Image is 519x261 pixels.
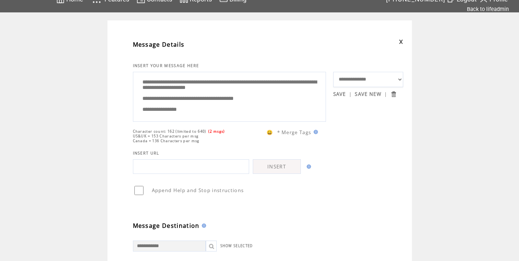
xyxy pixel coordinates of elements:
span: Append Help and Stop instructions [152,187,244,194]
span: Canada = 136 Characters per msg [133,139,200,143]
img: help.gif [200,223,206,228]
a: SAVE [333,91,346,97]
span: Character count: 162 (limited to 640) [133,129,207,134]
span: INSERT YOUR MESSAGE HERE [133,63,199,68]
span: Message Details [133,40,185,48]
a: Back to lifeadmin [467,6,509,12]
span: | [349,91,352,97]
span: INSERT URL [133,151,160,156]
input: Submit [390,91,397,98]
img: help.gif [311,130,318,134]
a: SHOW SELECTED [220,244,253,248]
span: 😀 [267,129,273,136]
a: INSERT [253,159,301,174]
a: SAVE NEW [355,91,381,97]
img: help.gif [304,164,311,169]
span: (2 msgs) [208,129,225,134]
span: * Merge Tags [277,129,311,136]
span: US&UK = 153 Characters per msg [133,134,199,139]
span: Message Destination [133,222,200,230]
span: | [384,91,387,97]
